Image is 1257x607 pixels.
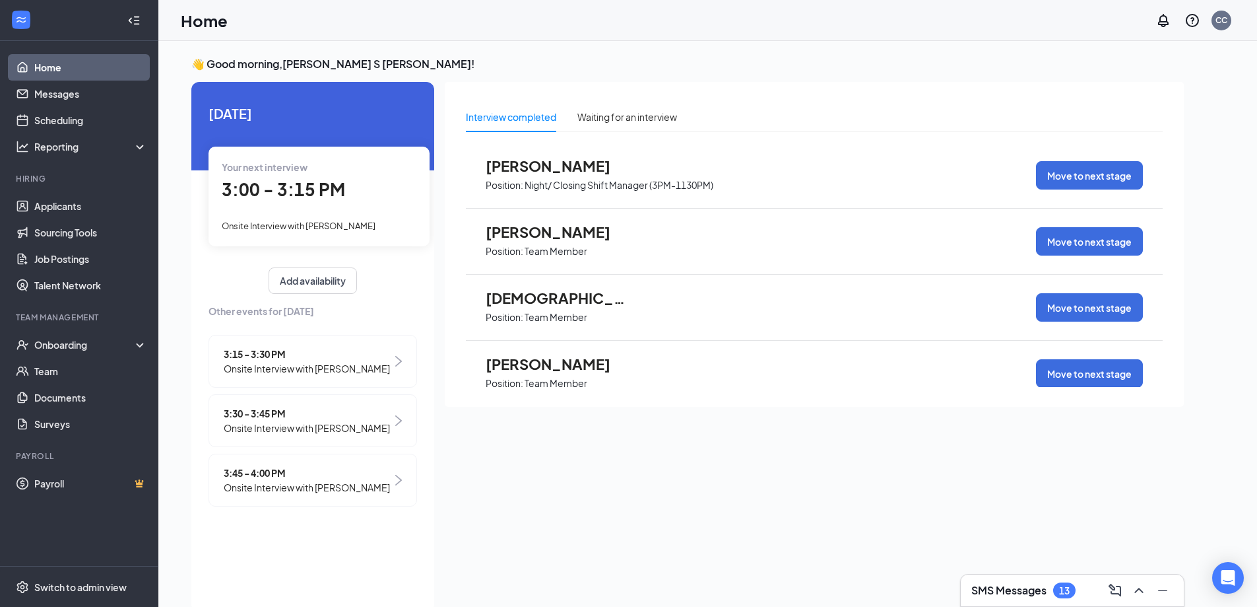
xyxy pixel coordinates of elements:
button: Move to next stage [1036,359,1143,388]
span: Onsite Interview with [PERSON_NAME] [224,361,390,376]
p: Position: [486,179,523,192]
div: Onboarding [34,338,136,351]
span: 3:15 - 3:30 PM [224,347,390,361]
div: Open Intercom Messenger [1212,562,1244,594]
svg: Analysis [16,140,29,153]
a: Documents [34,384,147,411]
span: [DATE] [209,103,417,124]
div: Waiting for an interview [577,110,677,124]
a: Scheduling [34,107,147,133]
a: Messages [34,81,147,107]
svg: QuestionInfo [1184,13,1200,28]
svg: Settings [16,581,29,594]
svg: UserCheck [16,338,29,351]
svg: ChevronUp [1131,583,1147,598]
p: Position: [486,311,523,324]
a: Talent Network [34,272,147,299]
button: Move to next stage [1036,161,1143,190]
p: Night/ Closing Shift Manager (3PM-1130PM) [525,179,713,192]
button: ChevronUp [1128,580,1149,601]
h3: 👋 Good morning, [PERSON_NAME] S [PERSON_NAME] ! [191,57,1184,71]
span: [PERSON_NAME] [486,157,631,174]
h1: Home [181,9,228,32]
span: [PERSON_NAME] [486,223,631,240]
span: Other events for [DATE] [209,304,417,318]
a: Job Postings [34,246,147,272]
button: Minimize [1152,580,1173,601]
span: 3:30 - 3:45 PM [224,406,390,421]
span: Onsite Interview with [PERSON_NAME] [224,421,390,435]
button: Move to next stage [1036,293,1143,322]
button: Move to next stage [1036,227,1143,256]
a: Applicants [34,193,147,219]
button: ComposeMessage [1105,580,1126,601]
a: Surveys [34,411,147,437]
span: 3:00 - 3:15 PM [222,178,345,200]
span: [PERSON_NAME] [486,355,631,373]
div: Payroll [16,450,145,462]
svg: WorkstreamLogo [15,13,28,26]
div: Interview completed [466,110,556,124]
p: Team Member [525,245,587,258]
span: [DEMOGRAPHIC_DATA][PERSON_NAME] [486,289,631,306]
p: Position: [486,377,523,390]
div: Team Management [16,312,145,323]
p: Position: [486,245,523,258]
span: 3:45 - 4:00 PM [224,466,390,480]
a: PayrollCrown [34,470,147,497]
p: Team Member [525,377,587,390]
div: 13 [1059,585,1070,596]
div: CC [1215,15,1227,26]
div: Switch to admin view [34,581,127,594]
a: Team [34,358,147,384]
button: Add availability [269,268,357,294]
a: Home [34,54,147,81]
div: Hiring [16,173,145,184]
span: Onsite Interview with [PERSON_NAME] [224,480,390,495]
span: Onsite Interview with [PERSON_NAME] [222,221,375,231]
span: Your next interview [222,161,307,173]
h3: SMS Messages [971,583,1047,598]
svg: Minimize [1155,583,1171,598]
p: Team Member [525,311,587,324]
svg: Notifications [1155,13,1171,28]
svg: Collapse [127,14,141,27]
svg: ComposeMessage [1107,583,1123,598]
a: Sourcing Tools [34,219,147,246]
div: Reporting [34,140,148,153]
